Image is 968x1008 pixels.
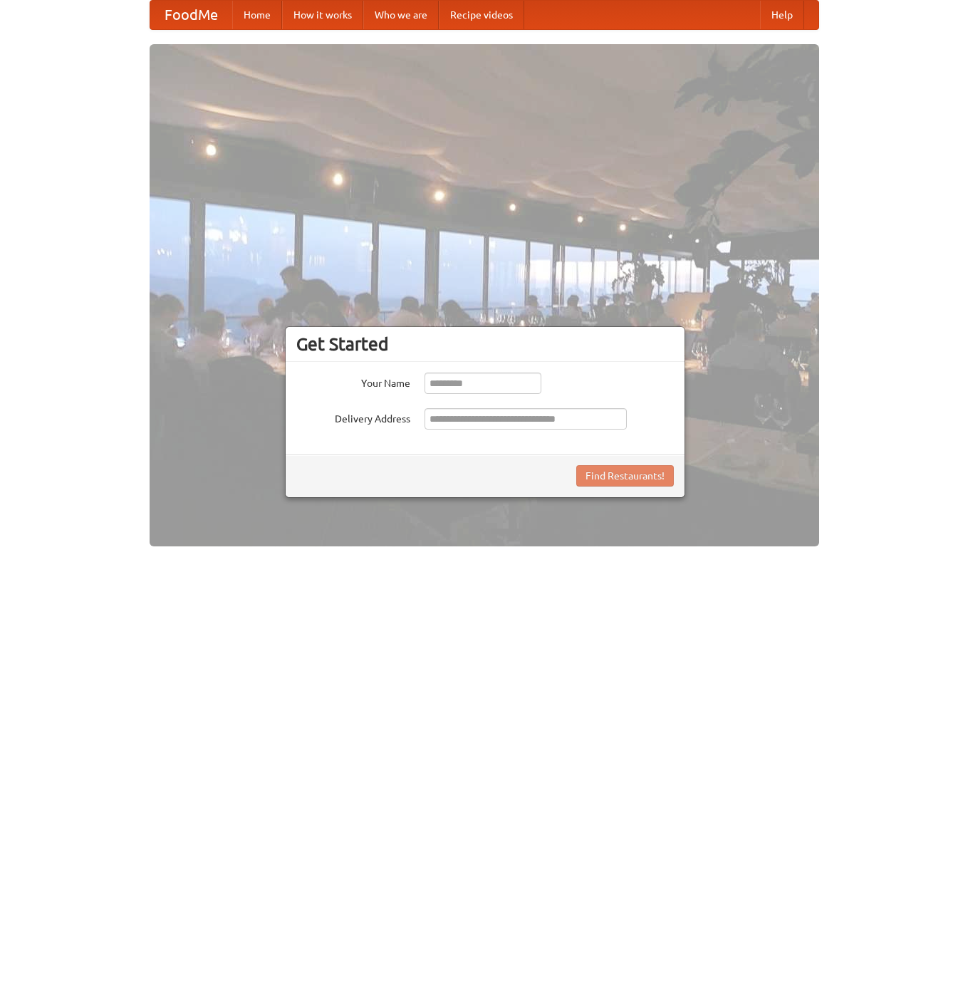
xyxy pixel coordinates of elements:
[296,408,410,426] label: Delivery Address
[439,1,524,29] a: Recipe videos
[760,1,804,29] a: Help
[150,1,232,29] a: FoodMe
[576,465,674,487] button: Find Restaurants!
[363,1,439,29] a: Who we are
[232,1,282,29] a: Home
[296,333,674,355] h3: Get Started
[282,1,363,29] a: How it works
[296,373,410,390] label: Your Name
